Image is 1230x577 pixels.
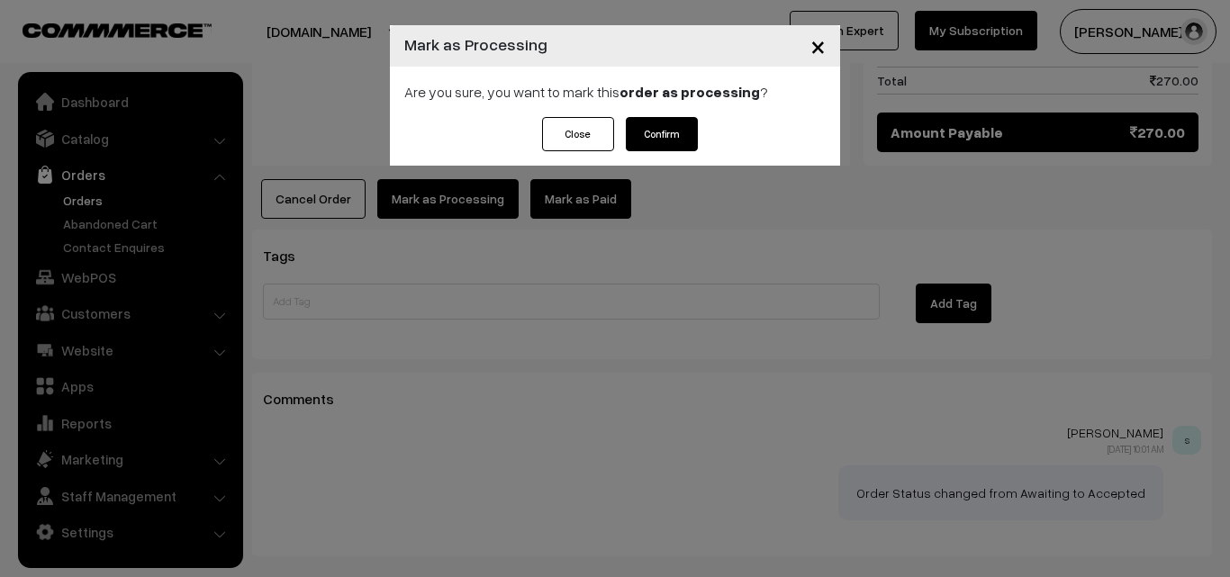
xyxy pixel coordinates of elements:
div: Are you sure, you want to mark this ? [390,67,840,117]
span: × [810,29,826,62]
button: Close [542,117,614,151]
strong: order as processing [620,83,760,101]
h4: Mark as Processing [404,32,547,57]
button: Confirm [626,117,698,151]
button: Close [796,18,840,74]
